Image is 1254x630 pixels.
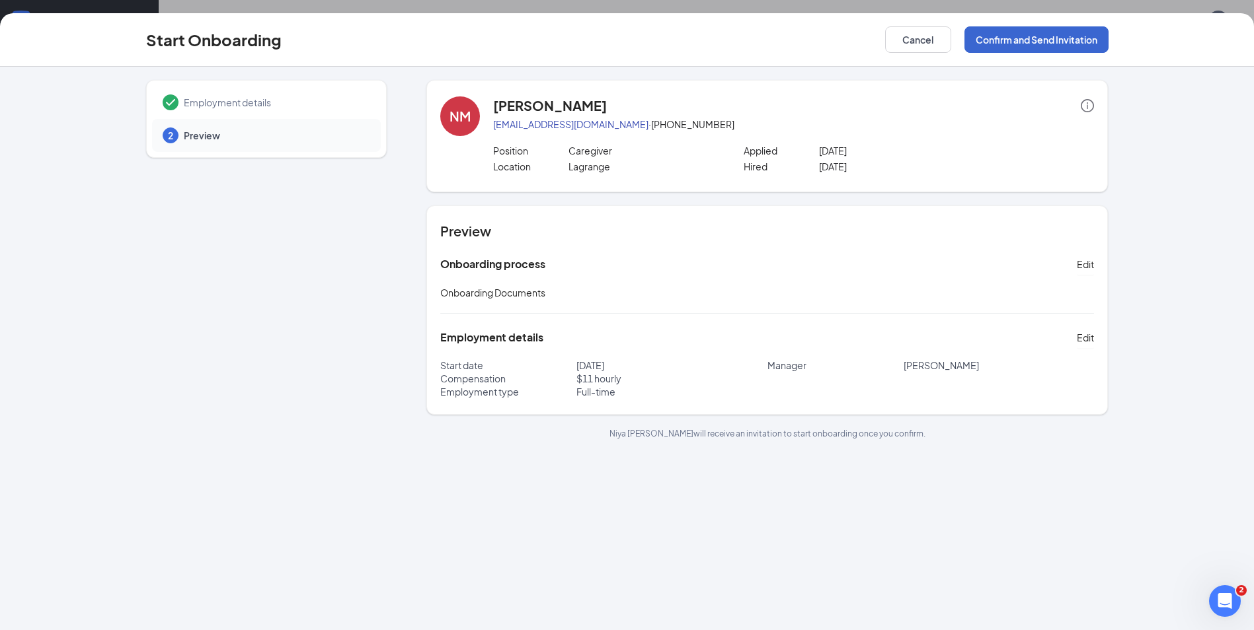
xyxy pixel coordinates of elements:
h3: Start Onboarding [146,28,282,51]
p: Compensation [440,372,576,385]
button: Confirm and Send Invitation [964,26,1109,53]
p: Manager [767,359,904,372]
p: Start date [440,359,576,372]
span: Employment details [184,96,368,109]
h4: Preview [440,222,1094,240]
p: Position [493,144,568,157]
p: [DATE] [576,359,767,372]
span: Edit [1077,258,1094,271]
button: Cancel [885,26,951,53]
button: Edit [1077,254,1094,275]
p: Applied [744,144,819,157]
svg: Checkmark [163,94,178,110]
p: Hired [744,160,819,173]
span: Edit [1077,331,1094,344]
p: · [PHONE_NUMBER] [493,118,1094,131]
p: Location [493,160,568,173]
p: [PERSON_NAME] [904,359,1095,372]
p: [DATE] [819,160,969,173]
h4: [PERSON_NAME] [493,96,607,115]
div: NM [450,107,471,125]
p: [DATE] [819,144,969,157]
p: $ 11 hourly [576,372,767,385]
p: Full-time [576,385,767,398]
a: [EMAIL_ADDRESS][DOMAIN_NAME] [493,118,648,130]
p: Lagrange [568,160,719,173]
button: Edit [1077,327,1094,348]
h5: Onboarding process [440,257,545,271]
span: 2 [168,129,173,142]
p: Niya [PERSON_NAME] will receive an invitation to start onboarding once you confirm. [426,428,1108,439]
h5: Employment details [440,330,543,345]
span: Preview [184,129,368,142]
span: info-circle [1081,99,1094,112]
iframe: Intercom live chat [1209,585,1241,617]
p: Caregiver [568,144,719,157]
span: Onboarding Documents [440,287,545,298]
span: 2 [1236,585,1247,596]
p: Employment type [440,385,576,398]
